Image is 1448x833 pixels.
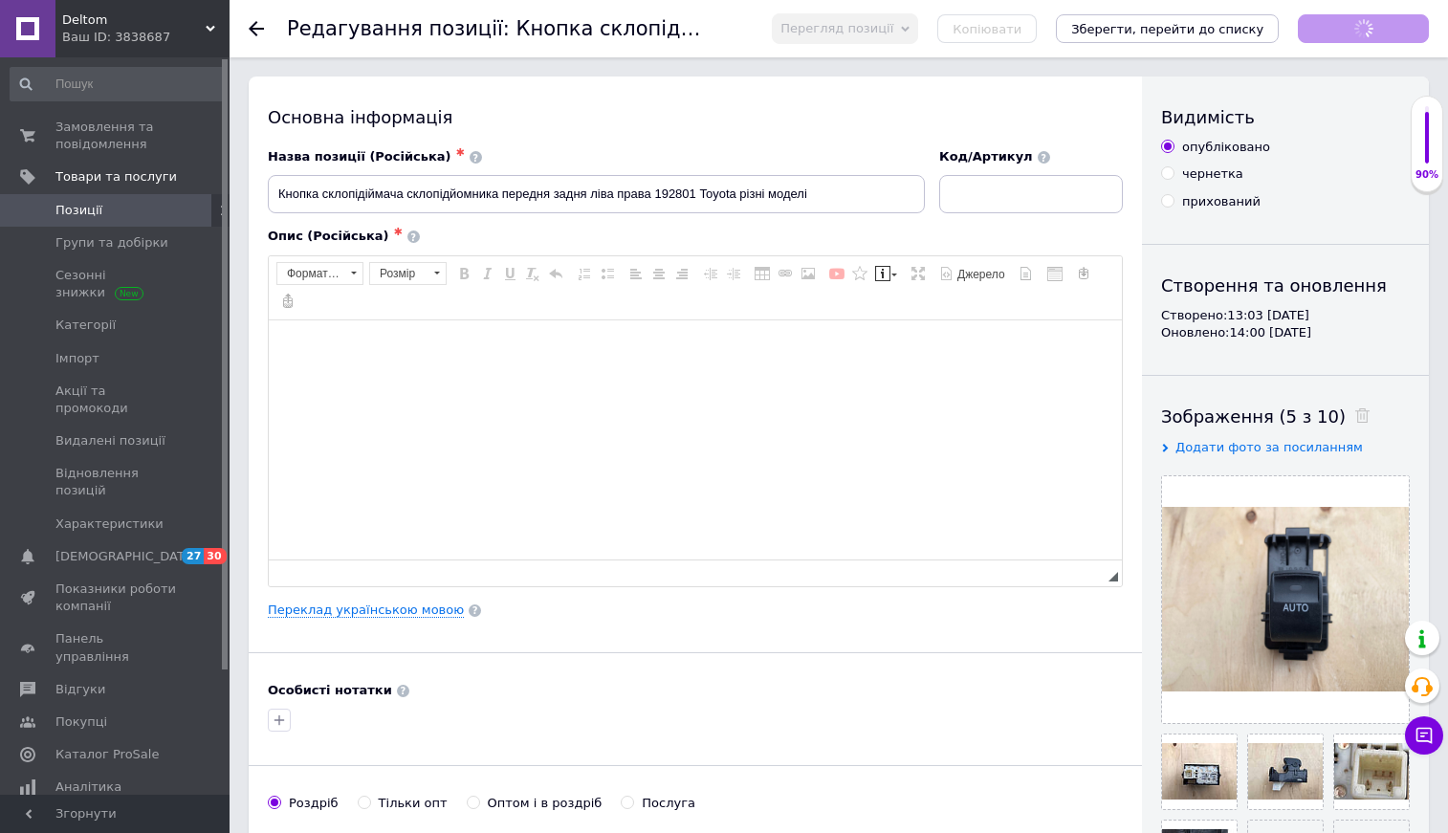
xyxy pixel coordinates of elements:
span: 30 [204,548,226,564]
span: Показники роботи компанії [55,581,177,615]
iframe: Редактор, A2C20250-B2AD-49D5-B90D-8EED203CDB74 [269,320,1122,559]
span: Розмір [370,263,428,284]
button: Зберегти, перейти до списку [1056,14,1279,43]
a: Вставити іконку [849,263,870,284]
div: опубліковано [1182,139,1270,156]
div: прихований [1182,193,1261,210]
span: Джерело [954,267,1005,283]
a: По правому краю [671,263,692,284]
a: Вставити/Редагувати посилання (⌘+L) [775,263,796,284]
span: Видалені позиції [55,432,165,449]
span: Категорії [55,317,116,334]
a: Зменшити відступ [700,263,721,284]
a: Підкреслений (⌘+U) [499,263,520,284]
input: Наприклад, H&M жіноча сукня зелена 38 розмір вечірня максі з блискітками [268,175,925,213]
span: Назва позиції (Російська) [268,149,451,164]
span: Відгуки [55,681,105,698]
span: Характеристики [55,515,164,533]
a: Вставити повідомлення [872,263,900,284]
span: Опис (Російська) [268,229,389,243]
div: Кiлькiсть символiв [1096,566,1108,584]
a: Повернути (⌘+Z) [545,263,566,284]
span: Каталог ProSale [55,746,159,763]
a: Вставити/видалити нумерований список [574,263,595,284]
a: Зробити резервну копію зараз [1073,263,1094,284]
a: Видалити форматування [522,263,543,284]
span: Форматування [277,263,344,284]
a: Максимізувати [908,263,929,284]
div: Роздріб [289,795,339,812]
div: 90% [1412,168,1442,182]
span: Покупці [55,713,107,731]
div: Основна інформація [268,105,1123,129]
a: Збільшити відступ [723,263,744,284]
i: Зберегти, перейти до списку [1071,22,1263,36]
span: 27 [182,548,204,564]
div: Ваш ID: 3838687 [62,29,230,46]
a: Вставити/видалити маркований список [597,263,618,284]
a: Зображення [798,263,819,284]
span: Відновлення позицій [55,465,177,499]
a: Додати відео з YouTube [826,263,847,284]
span: Імпорт [55,350,99,367]
span: [DEMOGRAPHIC_DATA] [55,548,197,565]
span: Потягніть для зміни розмірів [1108,572,1118,581]
span: Панель управління [55,630,177,665]
span: Код/Артикул [939,149,1033,164]
span: Додати фото за посиланням [1175,440,1363,454]
b: Особисті нотатки [268,683,392,697]
a: Вставити шаблон [1016,263,1037,284]
div: Оновлено: 14:00 [DATE] [1161,324,1410,341]
div: Повернутися назад [249,21,264,36]
div: Послуга [642,795,695,812]
div: чернетка [1182,165,1243,183]
a: Форматування [276,262,363,285]
a: Джерело [936,263,1008,284]
div: Створення та оновлення [1161,274,1410,297]
span: ✱ [456,146,465,159]
input: Пошук [10,67,226,101]
span: Deltom [62,11,206,29]
a: Відновити резервну копію... [277,291,298,312]
a: Створити таблицю [1044,263,1065,284]
div: Оптом і в роздріб [488,795,603,812]
a: По лівому краю [625,263,647,284]
div: Видимість [1161,105,1410,129]
span: Позиції [55,202,102,219]
span: Замовлення та повідомлення [55,119,177,153]
span: Групи та добірки [55,234,168,252]
span: Перегляд позиції [780,21,893,35]
div: Створено: 13:03 [DATE] [1161,307,1410,324]
div: Тільки опт [379,795,448,812]
span: Аналітика [55,778,121,796]
span: Акції та промокоди [55,383,177,417]
a: Курсив (⌘+I) [476,263,497,284]
span: ✱ [394,226,403,238]
span: Товари та послуги [55,168,177,186]
a: Таблиця [752,263,773,284]
a: Розмір [369,262,447,285]
button: Чат з покупцем [1405,716,1443,755]
a: По центру [648,263,669,284]
div: Зображення (5 з 10) [1161,405,1410,428]
div: 90% Якість заповнення [1411,96,1443,192]
span: Сезонні знижки [55,267,177,301]
a: Переклад українською мовою [268,603,464,618]
a: Жирний (⌘+B) [453,263,474,284]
